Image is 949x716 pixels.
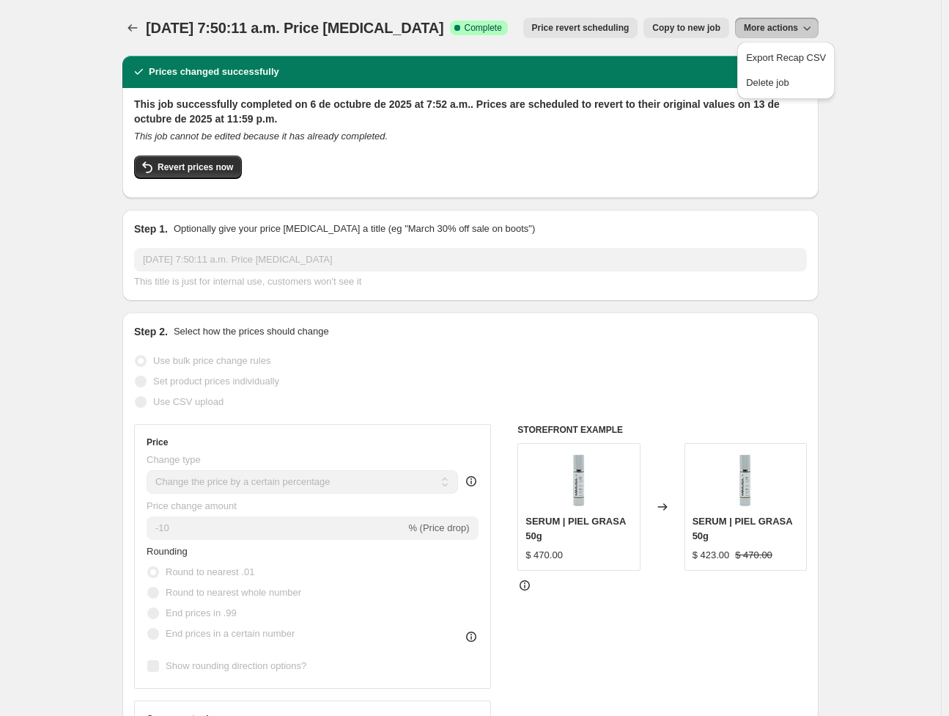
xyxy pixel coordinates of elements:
[643,18,729,38] button: Copy to new job
[408,522,469,533] span: % (Price drop)
[153,355,270,366] span: Use bulk price change rules
[149,65,279,79] h2: Prices changed successfully
[174,222,535,236] p: Optionally give your price [MEDICAL_DATA] a title (eg "March 30% off sale on boots")
[147,546,188,557] span: Rounding
[464,474,479,489] div: help
[742,71,830,95] button: Delete job
[153,376,279,387] span: Set product prices individually
[693,516,793,541] span: SERUM | PIEL GRASA 50g
[550,451,608,510] img: PhotoRoom_013_20220930_172611_80x.png
[166,607,237,618] span: End prices in .99
[166,587,301,598] span: Round to nearest whole number
[147,516,405,540] input: -15
[744,22,798,34] span: More actions
[134,97,807,126] h2: This job successfully completed on 6 de octubre de 2025 at 7:52 a.m.. Prices are scheduled to rev...
[174,324,329,339] p: Select how the prices should change
[134,131,388,142] i: This job cannot be edited because it has already completed.
[146,20,444,36] span: [DATE] 7:50:11 a.m. Price [MEDICAL_DATA]
[735,549,772,560] span: $ 470.00
[122,18,143,38] button: Price change jobs
[525,549,563,560] span: $ 470.00
[166,566,254,577] span: Round to nearest .01
[517,424,807,436] h6: STOREFRONT EXAMPLE
[134,156,242,179] button: Revert prices now
[134,324,168,339] h2: Step 2.
[147,454,201,465] span: Change type
[746,77,789,88] span: Delete job
[153,396,224,407] span: Use CSV upload
[742,46,830,70] button: Export Recap CSV
[532,22,629,34] span: Price revert scheduling
[523,18,638,38] button: Price revert scheduling
[134,248,807,271] input: 30% off holiday sale
[746,52,826,63] span: Export Recap CSV
[134,276,361,287] span: This title is just for internal use, customers won't see it
[134,222,168,236] h2: Step 1.
[716,451,775,510] img: PhotoRoom_013_20220930_172611_80x.png
[147,436,168,448] h3: Price
[166,628,295,639] span: End prices in a certain number
[693,549,730,560] span: $ 423.00
[525,516,626,541] span: SERUM | PIEL GRASA 50g
[166,660,306,671] span: Show rounding direction options?
[465,22,502,34] span: Complete
[158,161,233,173] span: Revert prices now
[652,22,720,34] span: Copy to new job
[147,500,237,511] span: Price change amount
[735,18,819,38] button: More actions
